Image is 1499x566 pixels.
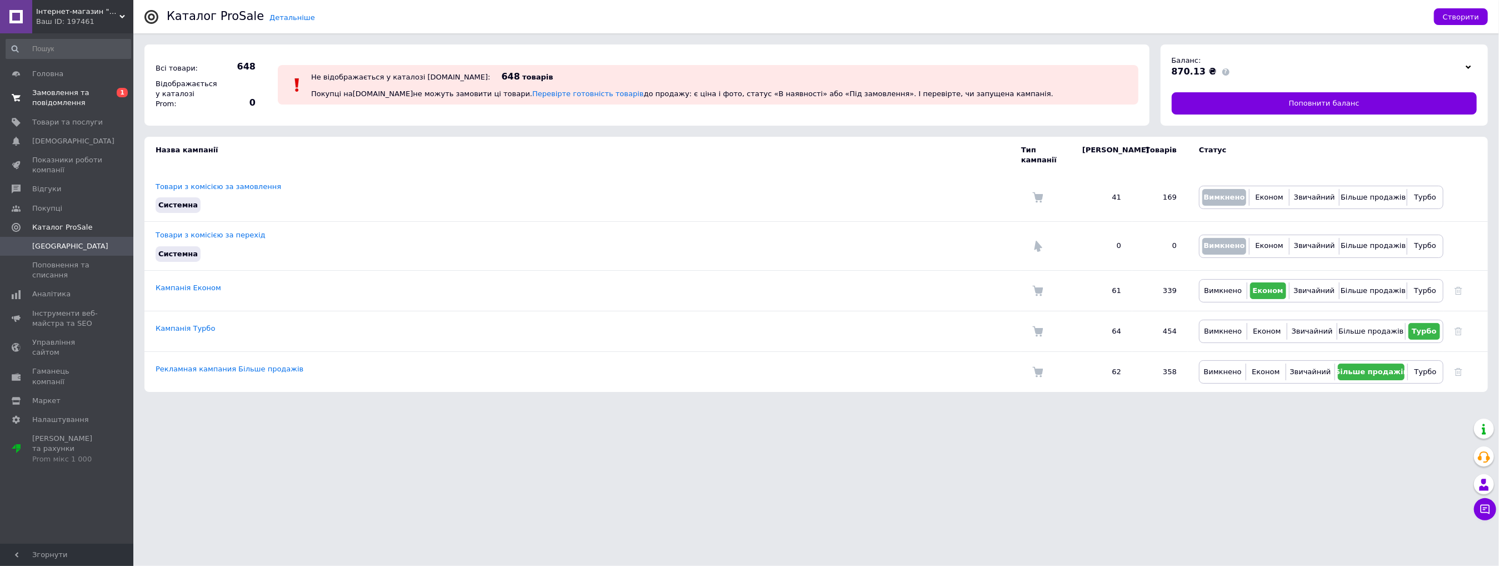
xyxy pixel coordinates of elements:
span: Звичайний [1292,327,1333,335]
span: Системна [158,250,198,258]
a: Кампанія Турбо [156,324,215,332]
button: Вимкнено [1202,282,1244,299]
button: Більше продажів [1338,364,1405,380]
div: Відображається у каталозі Prom: [153,76,214,112]
a: Кампанія Економ [156,284,221,292]
button: Вимкнено [1202,323,1244,340]
input: Пошук [6,39,131,59]
span: Створити [1443,13,1479,21]
span: Інструменти веб-майстра та SEO [32,309,103,329]
button: Звичайний [1292,189,1336,206]
span: Маркет [32,396,61,406]
span: [GEOGRAPHIC_DATA] [32,241,108,251]
a: Видалити [1455,327,1462,335]
span: Гаманець компанії [32,366,103,386]
button: Економ [1252,189,1286,206]
a: Детальніше [269,13,315,22]
span: [PERSON_NAME] та рахунки [32,434,103,464]
span: Відгуки [32,184,61,194]
span: 0 [217,97,256,109]
button: Турбо [1410,189,1440,206]
span: 648 [217,61,256,73]
div: Каталог ProSale [167,11,264,22]
img: Комісія за замовлення [1032,192,1043,203]
span: Турбо [1414,193,1436,201]
button: Турбо [1411,364,1440,380]
span: Звичайний [1294,241,1335,250]
span: Економ [1256,241,1283,250]
button: Вимкнено [1202,364,1243,380]
button: Чат з покупцем [1474,498,1496,520]
a: Рекламная кампания Більше продажів [156,365,303,373]
img: Комісія за замовлення [1032,285,1043,296]
a: Видалити [1455,286,1462,295]
td: 454 [1132,311,1188,351]
td: 41 [1071,173,1132,222]
div: Ваш ID: 197461 [36,17,133,27]
span: Вимкнено [1203,193,1245,201]
span: Налаштування [32,415,89,425]
button: Створити [1434,8,1488,25]
td: 169 [1132,173,1188,222]
a: Поповнити баланс [1172,92,1477,115]
td: 0 [1132,222,1188,270]
span: Більше продажів [1338,327,1403,335]
div: Всі товари: [153,61,214,76]
span: Турбо [1412,327,1437,335]
span: Вимкнено [1203,241,1245,250]
button: Більше продажів [1342,238,1404,255]
td: 62 [1071,351,1132,392]
button: Економ [1249,364,1282,380]
span: Звичайний [1290,368,1331,376]
td: 61 [1071,270,1132,311]
span: Поповнити баланс [1289,98,1360,108]
span: Економ [1253,327,1281,335]
td: Товарів [1132,137,1188,173]
span: Товари та послуги [32,117,103,127]
span: 648 [502,71,520,82]
div: Prom мікс 1 000 [32,454,103,464]
span: Каталог ProSale [32,222,92,232]
button: Більше продажів [1342,282,1404,299]
span: Головна [32,69,63,79]
a: Товари з комісією за перехід [156,231,266,239]
button: Економ [1252,238,1286,255]
img: Комісія за замовлення [1032,366,1043,378]
span: Вимкнено [1204,286,1242,295]
span: Вимкнено [1204,368,1242,376]
button: Економ [1250,323,1284,340]
button: Звичайний [1292,238,1336,255]
span: Турбо [1414,286,1436,295]
button: Турбо [1410,238,1440,255]
td: 339 [1132,270,1188,311]
img: Комісія за перехід [1032,241,1043,252]
span: Економ [1252,368,1280,376]
button: Більше продажів [1340,323,1402,340]
span: Аналітика [32,289,71,299]
span: Замовлення та повідомлення [32,88,103,108]
td: Тип кампанії [1021,137,1071,173]
img: :exclamation: [289,77,306,93]
td: 358 [1132,351,1188,392]
span: Більше продажів [1341,286,1406,295]
span: [DEMOGRAPHIC_DATA] [32,136,114,146]
button: Вимкнено [1202,238,1246,255]
img: Комісія за замовлення [1032,326,1043,337]
span: Турбо [1414,241,1436,250]
button: Звичайний [1289,364,1332,380]
span: 870.13 ₴ [1172,66,1217,77]
button: Більше продажів [1342,189,1404,206]
td: 0 [1071,222,1132,270]
span: Системна [158,201,198,209]
td: 64 [1071,311,1132,351]
span: Вимкнено [1204,327,1242,335]
td: Статус [1188,137,1443,173]
span: Покупці на [DOMAIN_NAME] не можуть замовити ці товари. до продажу: є ціна і фото, статус «В наявн... [311,90,1053,98]
span: Інтернет-магазин "Гранд-пікнік" [36,7,119,17]
a: Товари з комісією за замовлення [156,182,281,191]
button: Турбо [1408,323,1440,340]
button: Турбо [1410,282,1440,299]
button: Звичайний [1292,282,1336,299]
div: Не відображається у каталозі [DOMAIN_NAME]: [311,73,491,81]
span: Більше продажів [1341,193,1406,201]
